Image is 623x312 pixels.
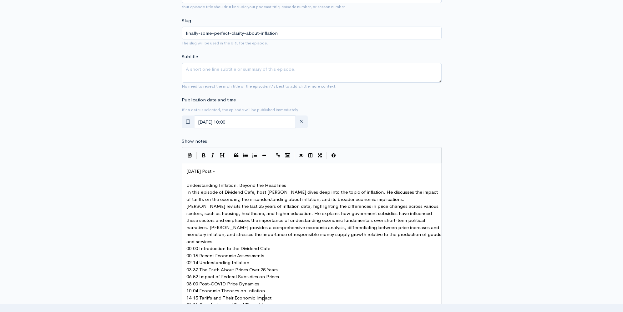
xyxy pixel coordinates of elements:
span: 02:14 Understanding Inflation [186,259,249,265]
button: Quote [231,151,241,160]
span: 21:31 Conclusion and Final Thoughts [186,302,266,308]
span: 10:04 Economic Theories on Inflation [186,288,265,294]
button: toggle [182,115,195,128]
span: 08:00 Post-COVID Price Dynamics [186,281,259,287]
button: Insert Show Notes Template [185,150,195,160]
button: Insert Image [283,151,292,160]
button: Toggle Side by Side [306,151,315,160]
button: Italic [208,151,218,160]
span: Understanding Inflation: Beyond the Headlines [186,182,286,188]
span: 06:52 Impact of Federal Subsidies on Prices [186,274,279,279]
small: The slug will be used in the URL for the episode. [182,40,268,46]
small: Your episode title should include your podcast title, episode number, or season number. [182,4,346,9]
span: 00:00 Introduction to the Dividend Cafe [186,245,270,251]
span: 03:37 The Truth About Prices Over 25 Years [186,267,278,273]
span: 00:15 Recent Economic Assessments [186,253,264,258]
strong: not [226,4,233,9]
label: Show notes [182,138,207,145]
button: Toggle Preview [296,151,306,160]
small: If no date is selected, the episode will be published immediately. [182,107,299,112]
button: Heading [218,151,227,160]
label: Publication date and time [182,96,236,104]
span: In this episode of Dividend Cafe, host [PERSON_NAME] dives deep into the topic of inflation. He d... [186,189,443,244]
label: Subtitle [182,53,198,60]
button: Generic List [241,151,250,160]
button: Create Link [273,151,283,160]
button: Bold [199,151,208,160]
span: 14:15 Tariffs and Their Economic Impact [186,295,271,301]
button: Insert Horizontal Line [260,151,269,160]
span: [DATE] Post - [186,168,215,174]
label: Slug [182,17,191,24]
button: Toggle Fullscreen [315,151,325,160]
i: | [327,152,327,159]
button: clear [295,115,308,128]
input: title-of-episode [182,27,442,39]
small: No need to repeat the main title of the episode, it's best to add a little more context. [182,84,337,89]
button: Numbered List [250,151,260,160]
i: | [196,152,197,159]
button: Markdown Guide [329,151,338,160]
